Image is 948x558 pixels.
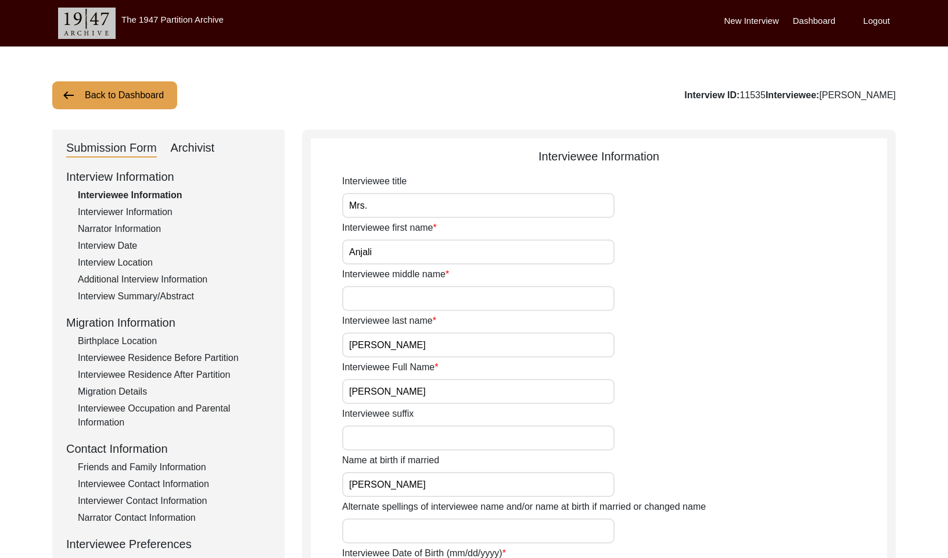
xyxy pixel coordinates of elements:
[121,15,224,24] label: The 1947 Partition Archive
[724,15,779,28] label: New Interview
[78,385,271,399] div: Migration Details
[66,440,271,457] div: Contact Information
[78,351,271,365] div: Interviewee Residence Before Partition
[78,494,271,508] div: Interviewer Contact Information
[342,360,438,374] label: Interviewee Full Name
[78,239,271,253] div: Interview Date
[78,205,271,219] div: Interviewer Information
[78,402,271,430] div: Interviewee Occupation and Parental Information
[78,334,271,348] div: Birthplace Location
[78,273,271,287] div: Additional Interview Information
[78,256,271,270] div: Interview Location
[342,500,706,514] label: Alternate spellings of interviewee name and/or name at birth if married or changed name
[793,15,835,28] label: Dashboard
[66,139,157,158] div: Submission Form
[78,368,271,382] div: Interviewee Residence After Partition
[342,174,407,188] label: Interviewee title
[78,289,271,303] div: Interview Summary/Abstract
[684,90,739,100] b: Interview ID:
[66,168,271,185] div: Interview Information
[66,535,271,553] div: Interviewee Preferences
[78,222,271,236] div: Narrator Information
[342,221,437,235] label: Interviewee first name
[342,407,414,421] label: Interviewee suffix
[78,460,271,474] div: Friends and Family Information
[58,8,116,39] img: header-logo.png
[311,148,887,165] div: Interviewee Information
[684,88,896,102] div: 11535 [PERSON_NAME]
[342,453,439,467] label: Name at birth if married
[78,511,271,525] div: Narrator Contact Information
[66,314,271,331] div: Migration Information
[863,15,890,28] label: Logout
[78,477,271,491] div: Interviewee Contact Information
[342,314,436,328] label: Interviewee last name
[342,267,449,281] label: Interviewee middle name
[171,139,215,158] div: Archivist
[62,88,76,102] img: arrow-left.png
[78,188,271,202] div: Interviewee Information
[52,81,177,109] button: Back to Dashboard
[766,90,819,100] b: Interviewee:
